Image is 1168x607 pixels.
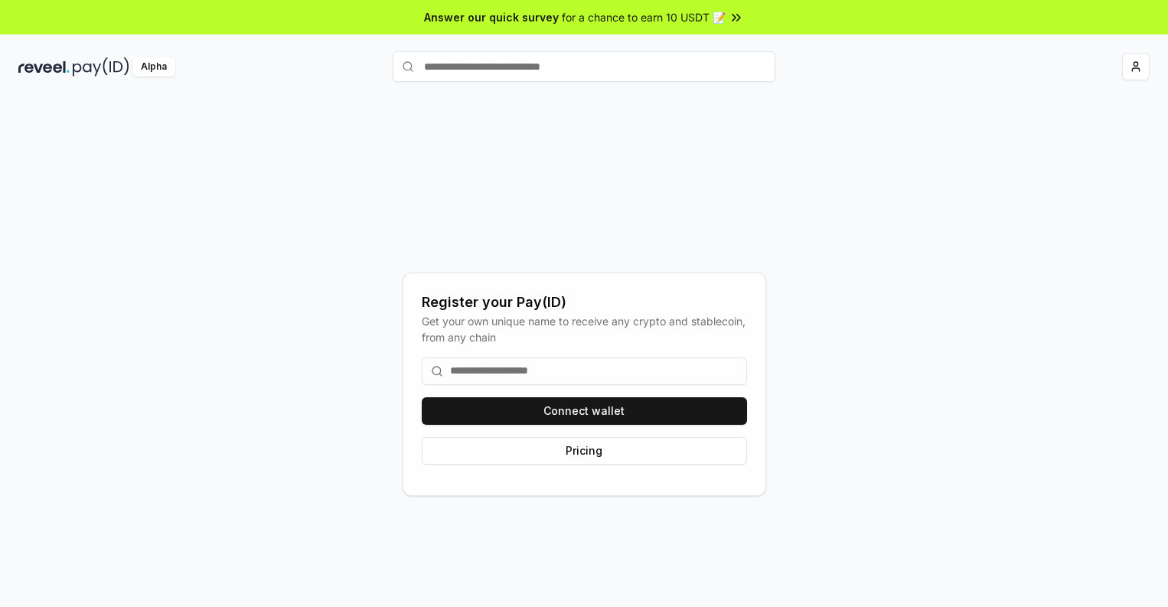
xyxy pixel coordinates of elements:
img: pay_id [73,57,129,77]
span: Answer our quick survey [424,9,559,25]
button: Connect wallet [422,397,747,425]
span: for a chance to earn 10 USDT 📝 [562,9,726,25]
div: Alpha [132,57,175,77]
button: Pricing [422,437,747,465]
div: Get your own unique name to receive any crypto and stablecoin, from any chain [422,313,747,345]
img: reveel_dark [18,57,70,77]
div: Register your Pay(ID) [422,292,747,313]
